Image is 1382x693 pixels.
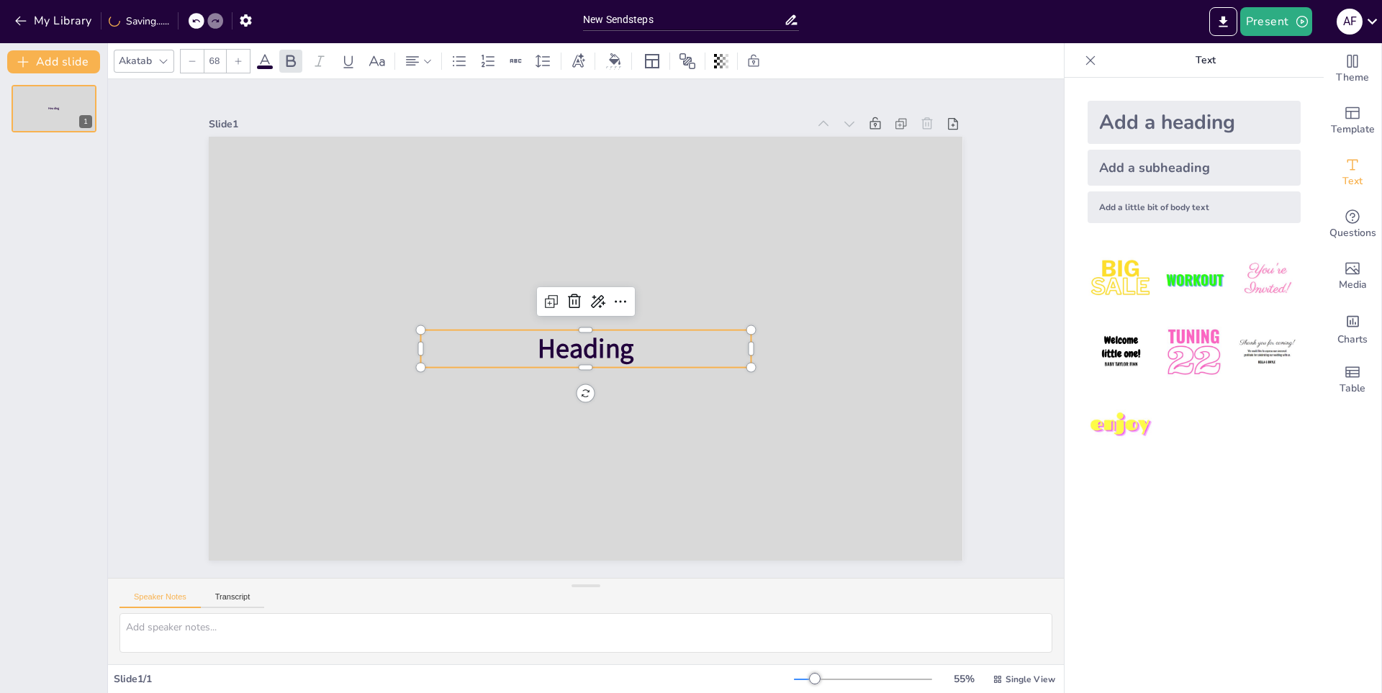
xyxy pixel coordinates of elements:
[604,53,625,68] div: Background color
[1324,199,1381,250] div: Get real-time input from your audience
[1160,319,1227,386] img: 5.jpeg
[1240,7,1312,36] button: Present
[1234,319,1301,386] img: 6.jpeg
[1088,319,1155,386] img: 4.jpeg
[1324,43,1381,95] div: Change the overall theme
[641,50,664,73] div: Layout
[11,9,98,32] button: My Library
[48,107,59,111] span: Heading
[1337,332,1368,348] span: Charts
[1337,7,1363,36] button: a f
[109,14,169,28] div: Saving......
[679,53,696,70] span: Position
[1088,392,1155,459] img: 7.jpeg
[1340,381,1365,397] span: Table
[119,592,201,608] button: Speaker Notes
[1006,674,1055,685] span: Single View
[79,115,92,128] div: 1
[1234,246,1301,313] img: 3.jpeg
[12,85,96,132] div: 1
[1339,277,1367,293] span: Media
[1342,173,1363,189] span: Text
[1088,191,1301,223] div: Add a little bit of body text
[1324,354,1381,406] div: Add a table
[1088,246,1155,313] img: 1.jpeg
[1209,7,1237,36] button: Export to PowerPoint
[209,117,807,131] div: Slide 1
[538,330,634,367] span: Heading
[114,672,794,686] div: Slide 1 / 1
[7,50,100,73] button: Add slide
[201,592,265,608] button: Transcript
[1088,101,1301,144] div: Add a heading
[1324,302,1381,354] div: Add charts and graphs
[1324,147,1381,199] div: Add text boxes
[1160,246,1227,313] img: 2.jpeg
[1088,150,1301,186] div: Add a subheading
[1102,43,1309,78] p: Text
[1329,225,1376,241] span: Questions
[1331,122,1375,137] span: Template
[1336,70,1369,86] span: Theme
[947,672,981,686] div: 55 %
[567,50,589,73] div: Text effects
[583,9,784,30] input: Insert title
[1324,250,1381,302] div: Add images, graphics, shapes or video
[1337,9,1363,35] div: a f
[116,51,155,71] div: Akatab
[1324,95,1381,147] div: Add ready made slides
